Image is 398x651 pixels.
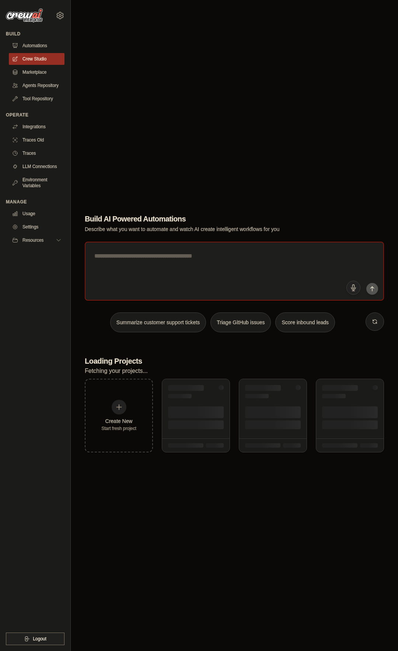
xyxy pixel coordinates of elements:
[110,312,206,332] button: Summarize customer support tickets
[22,237,43,243] span: Resources
[275,312,335,332] button: Score inbound leads
[210,312,271,332] button: Triage GitHub issues
[6,112,64,118] div: Operate
[9,40,64,52] a: Automations
[85,366,384,376] p: Fetching your projects...
[85,225,332,233] p: Describe what you want to automate and watch AI create intelligent workflows for you
[366,312,384,331] button: Get new suggestions
[33,636,46,642] span: Logout
[9,234,64,246] button: Resources
[9,134,64,146] a: Traces Old
[9,80,64,91] a: Agents Repository
[6,31,64,37] div: Build
[101,417,136,425] div: Create New
[9,121,64,133] a: Integrations
[6,8,43,22] img: Logo
[9,93,64,105] a: Tool Repository
[9,66,64,78] a: Marketplace
[85,356,384,366] h3: Loading Projects
[6,633,64,645] button: Logout
[6,199,64,205] div: Manage
[346,281,360,295] button: Click to speak your automation idea
[9,174,64,192] a: Environment Variables
[9,221,64,233] a: Settings
[9,53,64,65] a: Crew Studio
[85,214,332,224] h1: Build AI Powered Automations
[101,426,136,431] div: Start fresh project
[9,161,64,172] a: LLM Connections
[9,147,64,159] a: Traces
[9,208,64,220] a: Usage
